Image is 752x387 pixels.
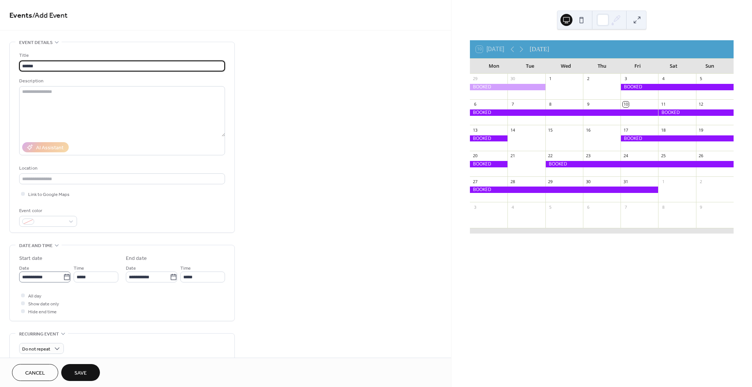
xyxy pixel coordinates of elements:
span: Hide end time [28,308,57,316]
div: [DATE] [530,45,549,54]
div: BOOKED [470,135,507,142]
span: Date and time [19,242,53,250]
div: 3 [472,204,478,210]
div: 13 [472,127,478,133]
span: Show date only [28,300,59,308]
div: Wed [548,59,584,74]
div: BOOKED [470,187,658,193]
div: 5 [698,76,704,82]
div: Start date [19,255,42,263]
div: End date [126,255,147,263]
div: 8 [660,204,666,210]
div: 11 [660,102,666,107]
span: Cancel [25,369,45,377]
div: 23 [585,153,591,159]
div: 21 [510,153,515,159]
div: Title [19,52,223,59]
div: 4 [660,76,666,82]
span: Date [126,264,136,272]
div: 19 [698,127,704,133]
div: 9 [585,102,591,107]
span: Link to Google Maps [28,191,69,199]
div: Thu [584,59,620,74]
div: 7 [623,204,628,210]
div: Tue [512,59,548,74]
div: 1 [660,179,666,184]
div: 26 [698,153,704,159]
div: 31 [623,179,628,184]
div: 9 [698,204,704,210]
div: BOOKED [470,84,545,90]
div: BOOKED [470,161,507,167]
div: 8 [548,102,553,107]
div: Mon [476,59,512,74]
div: Location [19,164,223,172]
div: 10 [623,102,628,107]
span: Date [19,264,29,272]
div: 30 [585,179,591,184]
div: Description [19,77,223,85]
div: 15 [548,127,553,133]
div: 6 [585,204,591,210]
button: Cancel [12,364,58,381]
span: Do not repeat [22,345,50,354]
div: 12 [698,102,704,107]
div: 7 [510,102,515,107]
div: Fri [620,59,656,74]
div: 4 [510,204,515,210]
div: 24 [623,153,628,159]
div: BOOKED [621,135,734,142]
span: Recurring event [19,330,59,338]
span: Time [180,264,191,272]
div: 14 [510,127,515,133]
div: BOOKED [470,109,658,116]
div: 28 [510,179,515,184]
div: 2 [698,179,704,184]
div: 6 [472,102,478,107]
div: Sat [656,59,692,74]
div: 30 [510,76,515,82]
div: Event color [19,207,76,215]
div: 20 [472,153,478,159]
span: / Add Event [32,8,68,23]
div: 27 [472,179,478,184]
div: 2 [585,76,591,82]
a: Events [9,8,32,23]
span: Time [74,264,84,272]
div: BOOKED [621,84,734,90]
div: 16 [585,127,591,133]
div: 25 [660,153,666,159]
div: 29 [472,76,478,82]
div: 17 [623,127,628,133]
span: Save [74,369,87,377]
div: BOOKED [658,109,734,116]
div: Sun [692,59,728,74]
div: 22 [548,153,553,159]
div: 3 [623,76,628,82]
span: All day [28,292,41,300]
div: 18 [660,127,666,133]
div: BOOKED [545,161,734,167]
div: 1 [548,76,553,82]
button: Save [61,364,100,381]
span: Event details [19,39,53,47]
div: 5 [548,204,553,210]
div: 29 [548,179,553,184]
